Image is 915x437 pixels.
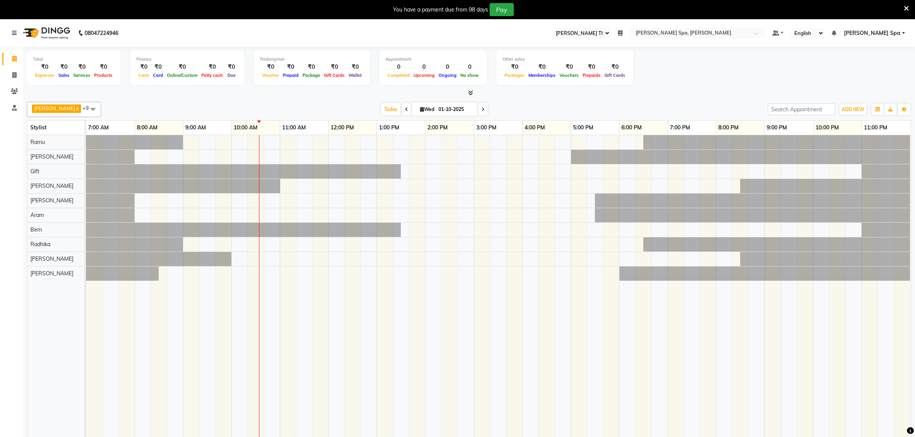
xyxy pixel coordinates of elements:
[136,73,151,78] span: Cash
[503,73,526,78] span: Packages
[474,122,498,133] a: 3:00 PM
[136,56,238,63] div: Finance
[75,105,79,111] a: x
[526,73,558,78] span: Memberships
[226,73,237,78] span: Due
[603,73,627,78] span: Gift Cards
[20,22,72,44] img: logo
[558,63,581,71] div: ₹0
[33,63,56,71] div: ₹0
[260,56,364,63] div: Redemption
[33,56,115,63] div: Total
[30,212,44,218] span: Aram
[30,139,45,146] span: Ramu
[34,105,75,111] span: [PERSON_NAME]
[385,56,481,63] div: Appointment
[412,73,437,78] span: Upcoming
[30,255,73,262] span: [PERSON_NAME]
[280,122,308,133] a: 11:00 AM
[199,73,225,78] span: Petty cash
[581,73,603,78] span: Prepaids
[30,124,46,131] span: Stylist
[437,73,458,78] span: Ongoing
[425,122,450,133] a: 2:00 PM
[301,73,322,78] span: Package
[30,153,73,160] span: [PERSON_NAME]
[71,63,92,71] div: ₹0
[33,73,56,78] span: Expenses
[862,122,889,133] a: 11:00 PM
[92,63,115,71] div: ₹0
[301,63,322,71] div: ₹0
[281,63,301,71] div: ₹0
[458,73,481,78] span: No show
[347,73,364,78] span: Wallet
[30,197,73,204] span: [PERSON_NAME]
[30,168,39,175] span: Gift
[814,122,841,133] a: 10:00 PM
[418,106,436,112] span: Wed
[183,122,208,133] a: 9:00 AM
[842,106,864,112] span: ADD NEW
[765,122,789,133] a: 9:00 PM
[322,73,347,78] span: Gift Cards
[437,63,458,71] div: 0
[165,63,199,71] div: ₹0
[225,63,238,71] div: ₹0
[458,63,481,71] div: 0
[503,56,627,63] div: Other sales
[393,6,488,14] div: You have a payment due from 98 days
[92,73,115,78] span: Products
[199,63,225,71] div: ₹0
[523,122,547,133] a: 4:00 PM
[151,63,165,71] div: ₹0
[232,122,259,133] a: 10:00 AM
[86,122,111,133] a: 7:00 AM
[490,3,514,16] button: Pay
[30,182,73,189] span: [PERSON_NAME]
[151,73,165,78] span: Card
[30,270,73,277] span: [PERSON_NAME]
[135,122,159,133] a: 8:00 AM
[412,63,437,71] div: 0
[377,122,401,133] a: 1:00 PM
[668,122,692,133] a: 7:00 PM
[436,104,475,115] input: 2025-10-01
[844,29,900,37] span: [PERSON_NAME] Spa
[526,63,558,71] div: ₹0
[30,226,42,233] span: Bem
[281,73,301,78] span: Prepaid
[503,63,526,71] div: ₹0
[385,73,412,78] span: Completed
[56,73,71,78] span: Sales
[571,122,595,133] a: 5:00 PM
[347,63,364,71] div: ₹0
[840,104,866,115] button: ADD NEW
[260,73,281,78] span: Voucher
[85,22,118,44] b: 08047224946
[322,63,347,71] div: ₹0
[619,122,644,133] a: 6:00 PM
[768,103,835,115] input: Search Appointment
[71,73,92,78] span: Services
[260,63,281,71] div: ₹0
[603,63,627,71] div: ₹0
[716,122,741,133] a: 8:00 PM
[381,103,400,115] span: Today
[581,63,603,71] div: ₹0
[385,63,412,71] div: 0
[56,63,71,71] div: ₹0
[329,122,356,133] a: 12:00 PM
[165,73,199,78] span: Online/Custom
[83,105,95,111] span: +9
[136,63,151,71] div: ₹0
[558,73,581,78] span: Vouchers
[30,241,50,248] span: Radhika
